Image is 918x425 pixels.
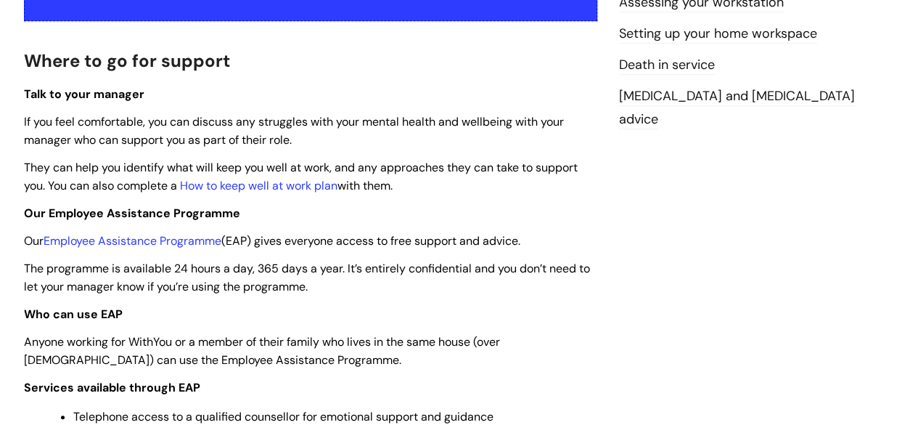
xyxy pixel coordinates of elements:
[619,25,817,44] a: Setting up your home workspace
[619,56,715,75] a: Death in service
[24,233,520,248] span: Our (EAP) gives everyone access to free support and advice.
[73,409,493,424] span: Telephone access to a qualified counsellor for emotional support and guidance
[24,206,240,221] span: Our Employee Assistance Programme
[24,114,564,147] span: If you feel comfortable, you can discuss any struggles with your mental health and wellbeing with...
[24,160,578,193] span: They can help you identify what will keep you well at work, and any approaches they can take to s...
[24,86,144,102] span: Talk to your manager
[24,380,200,395] strong: Services available through EAP
[24,261,590,294] span: The programme is available 24 hours a day, 365 days a year. It’s entirely confidential and you do...
[619,87,855,129] a: [MEDICAL_DATA] and [MEDICAL_DATA] advice
[44,233,221,248] a: Employee Assistance Programme
[24,334,500,368] span: Anyone working for WithYou or a member of their family who lives in the same house (over [DEMOGRA...
[24,307,123,322] strong: Who can use EAP
[24,49,230,72] span: Where to go for support
[180,178,337,193] a: How to keep well at work plan
[337,178,393,193] span: with them.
